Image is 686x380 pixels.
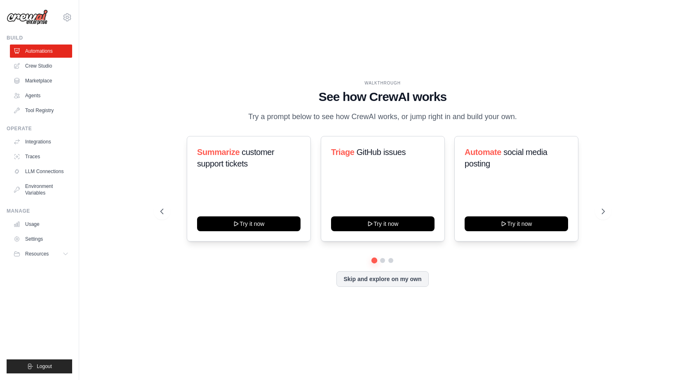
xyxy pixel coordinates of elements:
h1: See how CrewAI works [160,89,605,104]
a: LLM Connections [10,165,72,178]
a: Environment Variables [10,180,72,199]
a: Usage [10,218,72,231]
a: Agents [10,89,72,102]
button: Try it now [465,216,568,231]
p: Try a prompt below to see how CrewAI works, or jump right in and build your own. [244,111,521,123]
button: Skip and explore on my own [336,271,428,287]
a: Traces [10,150,72,163]
a: Marketplace [10,74,72,87]
div: Operate [7,125,72,132]
button: Try it now [331,216,435,231]
span: Logout [37,363,52,370]
a: Integrations [10,135,72,148]
span: GitHub issues [356,148,405,157]
a: Settings [10,232,72,246]
div: Manage [7,208,72,214]
span: customer support tickets [197,148,274,168]
div: Build [7,35,72,41]
button: Resources [10,247,72,260]
span: Summarize [197,148,240,157]
img: Logo [7,9,48,25]
a: Crew Studio [10,59,72,73]
span: social media posting [465,148,547,168]
span: Resources [25,251,49,257]
button: Try it now [197,216,301,231]
span: Triage [331,148,355,157]
span: Automate [465,148,501,157]
button: Logout [7,359,72,373]
div: WALKTHROUGH [160,80,605,86]
a: Automations [10,45,72,58]
a: Tool Registry [10,104,72,117]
